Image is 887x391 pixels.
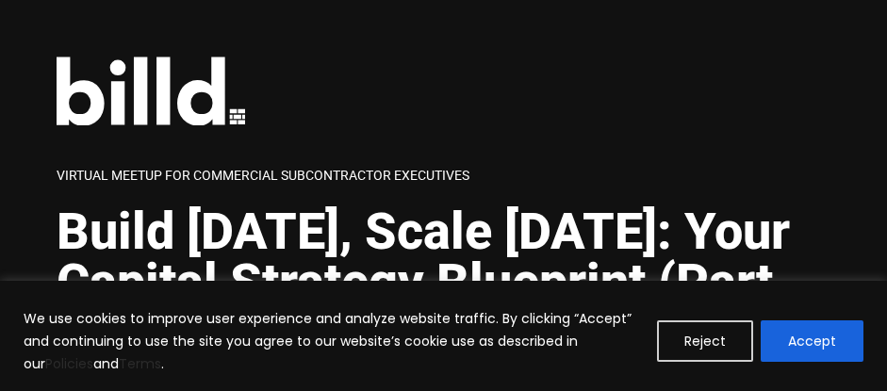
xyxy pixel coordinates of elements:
h1: Build [DATE], Scale [DATE]: Your Capital Strategy Blueprint (Part 2) [57,206,830,359]
button: Accept [761,320,863,362]
a: Terms [119,354,161,373]
a: Policies [45,354,93,373]
span: Virtual Meetup for Commercial Subcontractor Executives [57,168,469,183]
p: We use cookies to improve user experience and analyze website traffic. By clicking “Accept” and c... [24,307,643,375]
button: Reject [657,320,753,362]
